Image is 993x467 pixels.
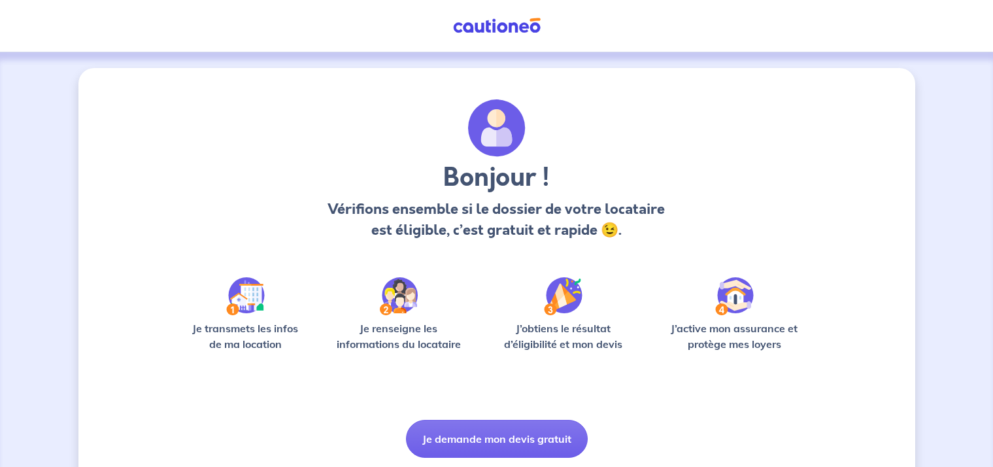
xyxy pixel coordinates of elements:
h3: Bonjour ! [324,162,669,194]
p: J’obtiens le résultat d’éligibilité et mon devis [490,320,637,352]
button: Je demande mon devis gratuit [406,420,588,458]
p: Je transmets les infos de ma location [183,320,308,352]
img: archivate [468,99,526,157]
img: /static/bfff1cf634d835d9112899e6a3df1a5d/Step-4.svg [715,277,754,315]
img: /static/90a569abe86eec82015bcaae536bd8e6/Step-1.svg [226,277,265,315]
p: Je renseigne les informations du locataire [329,320,469,352]
img: /static/f3e743aab9439237c3e2196e4328bba9/Step-3.svg [544,277,582,315]
img: /static/c0a346edaed446bb123850d2d04ad552/Step-2.svg [380,277,418,315]
p: J’active mon assurance et protège mes loyers [658,320,811,352]
p: Vérifions ensemble si le dossier de votre locataire est éligible, c’est gratuit et rapide 😉. [324,199,669,241]
img: Cautioneo [448,18,546,34]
